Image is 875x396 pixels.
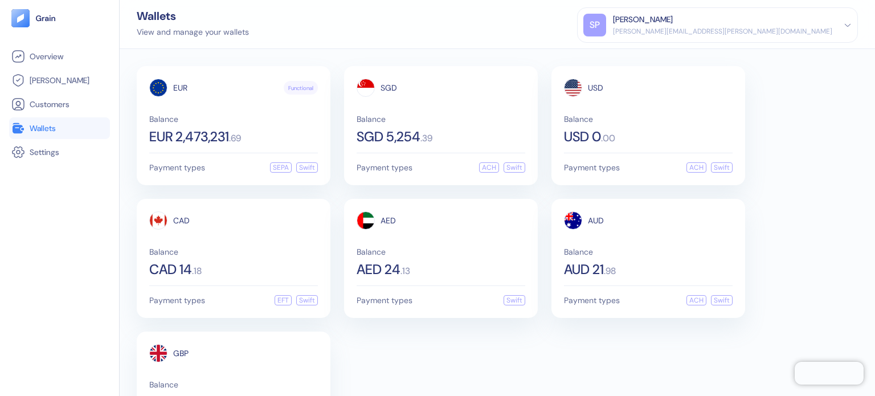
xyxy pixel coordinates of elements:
span: SGD [381,84,397,92]
span: CAD 14 [149,263,192,276]
span: AED [381,217,396,224]
span: Balance [564,115,733,123]
span: Settings [30,146,59,158]
span: . 00 [601,134,615,143]
span: Payment types [564,164,620,172]
span: . 39 [420,134,432,143]
div: ACH [686,295,706,305]
span: CAD [173,217,190,224]
div: View and manage your wallets [137,26,249,38]
span: . 18 [192,267,202,276]
div: Swift [711,162,733,173]
div: Swift [296,162,318,173]
span: AUD 21 [564,263,604,276]
span: Balance [149,381,318,389]
span: EUR 2,473,231 [149,130,229,144]
span: Balance [149,248,318,256]
span: Payment types [564,296,620,304]
span: GBP [173,349,189,357]
div: Swift [504,295,525,305]
img: logo [35,14,56,22]
div: [PERSON_NAME] [613,14,673,26]
span: [PERSON_NAME] [30,75,89,86]
a: Wallets [11,121,108,135]
div: Wallets [137,10,249,22]
span: AUD [588,217,604,224]
span: Customers [30,99,69,110]
div: EFT [275,295,292,305]
div: Swift [296,295,318,305]
div: [PERSON_NAME][EMAIL_ADDRESS][PERSON_NAME][DOMAIN_NAME] [613,26,832,36]
span: Balance [357,115,525,123]
span: Balance [149,115,318,123]
span: Payment types [149,296,205,304]
div: SEPA [270,162,292,173]
div: ACH [686,162,706,173]
div: Swift [711,295,733,305]
span: Balance [564,248,733,256]
span: USD [588,84,603,92]
span: USD 0 [564,130,601,144]
span: Balance [357,248,525,256]
span: . 98 [604,267,616,276]
span: Payment types [149,164,205,172]
iframe: Chatra live chat [795,362,864,385]
div: SP [583,14,606,36]
a: [PERSON_NAME] [11,74,108,87]
span: EUR [173,84,187,92]
span: Payment types [357,164,412,172]
span: . 13 [400,267,410,276]
span: . 69 [229,134,241,143]
a: Overview [11,50,108,63]
span: Functional [288,84,313,92]
a: Settings [11,145,108,159]
span: Overview [30,51,63,62]
span: AED 24 [357,263,400,276]
a: Customers [11,97,108,111]
div: Swift [504,162,525,173]
img: logo-tablet-V2.svg [11,9,30,27]
span: Payment types [357,296,412,304]
span: Wallets [30,123,56,134]
div: ACH [479,162,499,173]
span: SGD 5,254 [357,130,420,144]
